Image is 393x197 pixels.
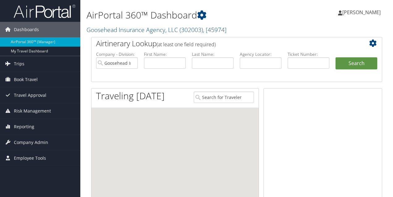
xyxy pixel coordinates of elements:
[96,89,165,102] h1: Traveling [DATE]
[96,38,353,49] h2: Airtinerary Lookup
[240,51,281,57] label: Agency Locator:
[14,4,75,18] img: airportal-logo.png
[144,51,186,57] label: First Name:
[342,9,381,16] span: [PERSON_NAME]
[14,72,38,87] span: Book Travel
[203,26,226,34] span: , [ 45974 ]
[14,150,46,166] span: Employee Tools
[180,26,203,34] span: ( 302003 )
[14,56,24,72] span: Trips
[14,22,39,37] span: Dashboards
[338,3,387,22] a: [PERSON_NAME]
[157,41,216,48] span: (at least one field required)
[87,26,226,34] a: Goosehead Insurance Agency, LLC
[14,103,51,119] span: Risk Management
[96,51,138,57] label: Company - Division:
[14,119,34,134] span: Reporting
[288,51,329,57] label: Ticket Number:
[87,9,287,22] h1: AirPortal 360™ Dashboard
[336,57,377,70] button: Search
[192,51,234,57] label: Last Name:
[194,92,254,103] input: Search for Traveler
[14,135,48,150] span: Company Admin
[14,88,46,103] span: Travel Approval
